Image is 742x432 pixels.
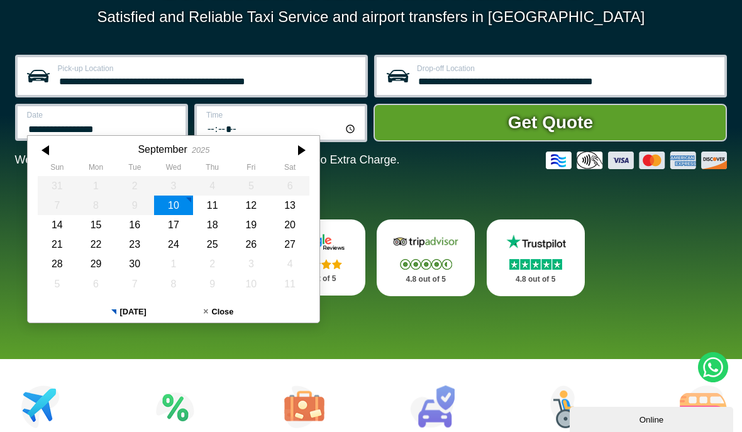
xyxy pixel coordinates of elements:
[38,176,77,196] div: 31 August 2025
[192,254,231,274] div: 02 October 2025
[410,385,455,428] img: Car Rental
[27,111,178,119] label: Date
[501,272,571,287] p: 4.8 out of 5
[400,259,452,270] img: Stars
[487,219,585,296] a: Trustpilot Stars 4.8 out of 5
[270,274,309,294] div: 11 October 2025
[76,274,115,294] div: 06 October 2025
[231,196,270,215] div: 12 September 2025
[38,196,77,215] div: 07 September 2025
[154,196,193,215] div: 10 September 2025
[154,176,193,196] div: 03 September 2025
[231,274,270,294] div: 10 October 2025
[509,259,562,270] img: Stars
[38,254,77,274] div: 28 September 2025
[377,219,475,296] a: Tripadvisor Stars 4.8 out of 5
[115,274,154,294] div: 07 October 2025
[192,176,231,196] div: 04 September 2025
[76,176,115,196] div: 01 September 2025
[501,233,571,251] img: Trustpilot
[76,163,115,175] th: Monday
[680,385,727,428] img: Minibus
[255,153,399,166] span: The Car at No Extra Charge.
[570,404,736,432] iframe: chat widget
[154,274,193,294] div: 08 October 2025
[192,235,231,254] div: 25 September 2025
[191,145,209,155] div: 2025
[231,215,270,235] div: 19 September 2025
[38,235,77,254] div: 21 September 2025
[115,254,154,274] div: 30 September 2025
[76,254,115,274] div: 29 September 2025
[76,215,115,235] div: 15 September 2025
[231,235,270,254] div: 26 September 2025
[270,163,309,175] th: Saturday
[231,254,270,274] div: 03 October 2025
[38,163,77,175] th: Sunday
[192,163,231,175] th: Thursday
[154,254,193,274] div: 01 October 2025
[115,235,154,254] div: 23 September 2025
[154,215,193,235] div: 17 September 2025
[58,65,358,72] label: Pick-up Location
[76,196,115,215] div: 08 September 2025
[192,274,231,294] div: 09 October 2025
[21,385,60,428] img: Airport Transfers
[231,176,270,196] div: 05 September 2025
[156,385,194,428] img: Attractions
[15,153,400,167] p: We Now Accept Card & Contactless Payment In
[38,215,77,235] div: 14 September 2025
[154,235,193,254] div: 24 September 2025
[550,385,590,428] img: Wheelchair
[270,215,309,235] div: 20 September 2025
[284,385,324,428] img: Tours
[84,301,174,323] button: [DATE]
[270,235,309,254] div: 27 September 2025
[390,233,461,251] img: Tripadvisor
[38,274,77,294] div: 05 October 2025
[15,8,728,26] p: Satisfied and Reliable Taxi Service and airport transfers in [GEOGRAPHIC_DATA]
[192,196,231,215] div: 11 September 2025
[270,196,309,215] div: 13 September 2025
[192,215,231,235] div: 18 September 2025
[115,176,154,196] div: 02 September 2025
[138,143,187,155] div: September
[546,152,727,169] img: Credit And Debit Cards
[174,301,263,323] button: Close
[115,196,154,215] div: 09 September 2025
[154,163,193,175] th: Wednesday
[417,65,717,72] label: Drop-off Location
[270,254,309,274] div: 04 October 2025
[231,163,270,175] th: Friday
[374,104,727,141] button: Get Quote
[76,235,115,254] div: 22 September 2025
[115,215,154,235] div: 16 September 2025
[115,163,154,175] th: Tuesday
[270,176,309,196] div: 06 September 2025
[390,272,461,287] p: 4.8 out of 5
[206,111,357,119] label: Time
